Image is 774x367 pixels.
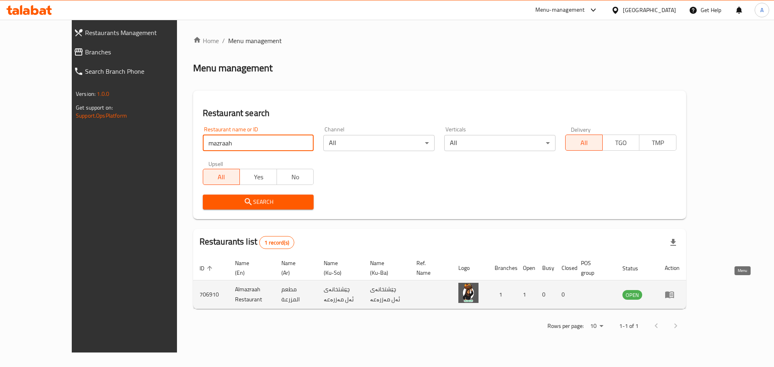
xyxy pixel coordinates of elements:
span: Yes [243,171,274,183]
div: Total records count [259,236,294,249]
nav: breadcrumb [193,36,686,46]
div: Rows per page: [587,320,606,332]
span: Ref. Name [416,258,442,278]
th: Busy [536,256,555,280]
div: [GEOGRAPHIC_DATA] [623,6,676,15]
span: Name (En) [235,258,266,278]
button: No [277,169,314,185]
span: Search [209,197,308,207]
th: Open [516,256,536,280]
img: Almazraah Restaurant [458,283,479,303]
button: All [565,135,603,151]
span: TGO [606,137,637,149]
p: 1-1 of 1 [619,321,639,331]
label: Upsell [208,161,223,166]
table: enhanced table [193,256,686,309]
th: Branches [488,256,516,280]
div: Menu-management [535,5,585,15]
td: چێشتخانەی ئەل مەزرەعە [364,280,410,309]
h2: Restaurant search [203,107,676,119]
a: Home [193,36,219,46]
td: چێشتخانەی ئەل مەزرەعە [317,280,364,309]
span: Restaurants Management [85,28,195,37]
span: OPEN [622,290,642,300]
span: Version: [76,89,96,99]
span: Branches [85,47,195,57]
span: All [206,171,237,183]
button: All [203,169,240,185]
h2: Menu management [193,62,273,75]
td: 0 [555,280,574,309]
td: 1 [488,280,516,309]
li: / [222,36,225,46]
span: Name (Ku-So) [324,258,354,278]
td: Almazraah Restaurant [229,280,275,309]
th: Action [658,256,686,280]
a: Search Branch Phone [67,62,201,81]
div: All [444,135,556,151]
span: Menu management [228,36,282,46]
p: Rows per page: [547,321,584,331]
span: ID [200,263,215,273]
span: Status [622,263,649,273]
td: 0 [536,280,555,309]
th: Closed [555,256,574,280]
h2: Restaurants list [200,236,294,249]
button: Search [203,195,314,209]
td: مطعم المزرعة [275,280,317,309]
div: All [323,135,435,151]
span: Name (Ku-Ba) [370,258,400,278]
span: 1.0.0 [97,89,109,99]
span: POS group [581,258,606,278]
td: 1 [516,280,536,309]
a: Restaurants Management [67,23,201,42]
span: Name (Ar) [281,258,307,278]
span: 1 record(s) [260,239,294,247]
input: Search for restaurant name or ID.. [203,135,314,151]
button: Yes [239,169,277,185]
button: TMP [639,135,676,151]
th: Logo [452,256,488,280]
label: Delivery [571,126,591,132]
span: No [280,171,311,183]
span: A [760,6,764,15]
a: Branches [67,42,201,62]
span: TMP [643,137,673,149]
div: OPEN [622,290,642,300]
a: Support.OpsPlatform [76,110,127,121]
button: TGO [602,135,640,151]
div: Export file [664,233,683,252]
td: 706910 [193,280,229,309]
span: All [569,137,599,149]
span: Search Branch Phone [85,66,195,76]
span: Get support on: [76,102,113,113]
